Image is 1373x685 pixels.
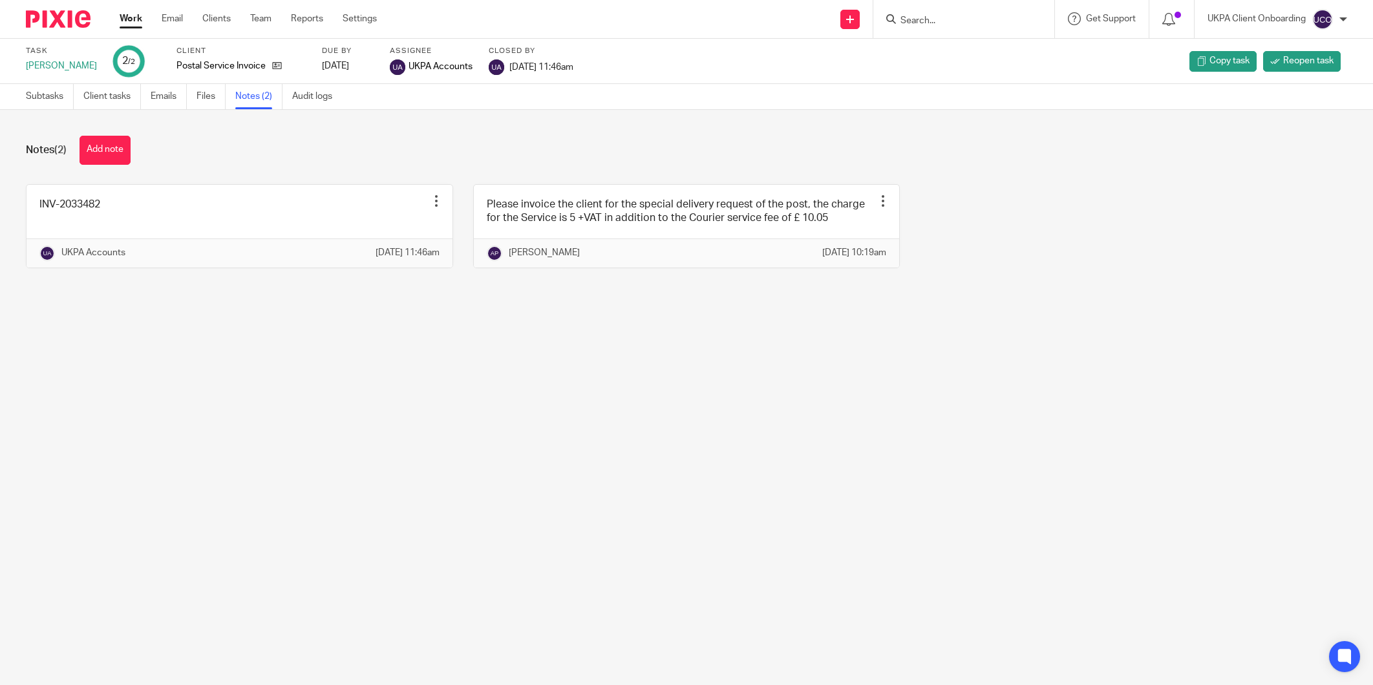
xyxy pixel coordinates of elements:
[202,12,231,25] a: Clients
[26,84,74,109] a: Subtasks
[235,84,282,109] a: Notes (2)
[1086,14,1136,23] span: Get Support
[822,246,886,259] p: [DATE] 10:19am
[122,54,135,68] div: 2
[1312,9,1333,30] img: svg%3E
[61,246,125,259] p: UKPA Accounts
[1208,12,1306,25] p: UKPA Client Onboarding
[128,58,135,65] small: /2
[197,84,226,109] a: Files
[390,46,473,56] label: Assignee
[1209,54,1250,67] span: Copy task
[39,246,55,261] img: svg%3E
[250,12,271,25] a: Team
[409,60,473,73] span: UKPA Accounts
[899,16,1016,27] input: Search
[26,143,67,157] h1: Notes
[291,12,323,25] a: Reports
[489,46,573,56] label: Closed by
[489,59,504,75] img: svg%3E
[322,59,374,72] div: [DATE]
[322,46,374,56] label: Due by
[487,246,502,261] img: svg%3E
[509,62,573,71] span: [DATE] 11:46am
[390,59,405,75] img: svg%3E
[26,59,97,72] div: [PERSON_NAME]
[26,10,90,28] img: Pixie
[83,84,141,109] a: Client tasks
[1263,51,1341,72] a: Reopen task
[54,145,67,155] span: (2)
[1283,54,1334,67] span: Reopen task
[120,12,142,25] a: Work
[509,246,580,259] p: [PERSON_NAME]
[292,84,342,109] a: Audit logs
[26,46,97,56] label: Task
[1189,51,1257,72] a: Copy task
[151,84,187,109] a: Emails
[176,46,306,56] label: Client
[80,136,131,165] button: Add note
[343,12,377,25] a: Settings
[376,246,440,259] p: [DATE] 11:46am
[176,59,266,72] p: Postal Service Invoice
[162,12,183,25] a: Email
